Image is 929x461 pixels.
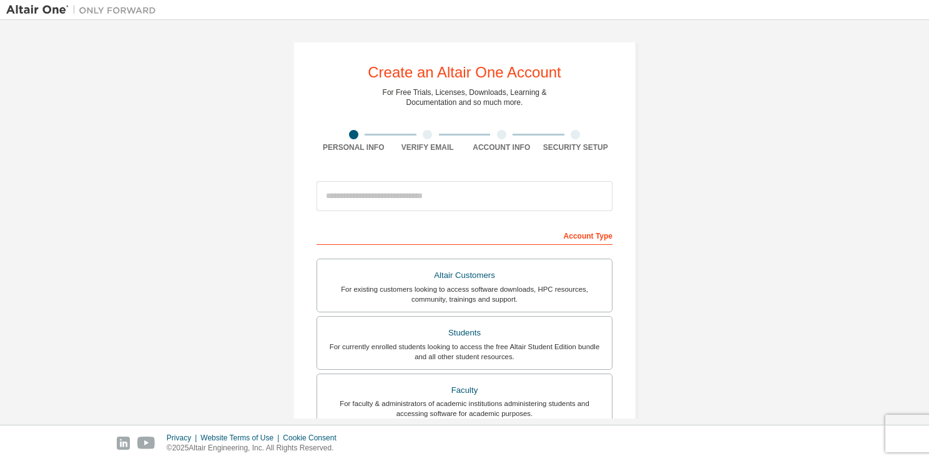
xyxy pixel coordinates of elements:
[325,382,604,399] div: Faculty
[464,142,539,152] div: Account Info
[325,342,604,362] div: For currently enrolled students looking to access the free Altair Student Edition bundle and all ...
[167,433,200,443] div: Privacy
[283,433,343,443] div: Cookie Consent
[317,225,612,245] div: Account Type
[167,443,344,454] p: © 2025 Altair Engineering, Inc. All Rights Reserved.
[368,65,561,80] div: Create an Altair One Account
[325,324,604,342] div: Students
[391,142,465,152] div: Verify Email
[317,142,391,152] div: Personal Info
[325,267,604,284] div: Altair Customers
[383,87,547,107] div: For Free Trials, Licenses, Downloads, Learning & Documentation and so much more.
[137,437,155,450] img: youtube.svg
[539,142,613,152] div: Security Setup
[325,284,604,304] div: For existing customers looking to access software downloads, HPC resources, community, trainings ...
[325,399,604,419] div: For faculty & administrators of academic institutions administering students and accessing softwa...
[6,4,162,16] img: Altair One
[117,437,130,450] img: linkedin.svg
[200,433,283,443] div: Website Terms of Use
